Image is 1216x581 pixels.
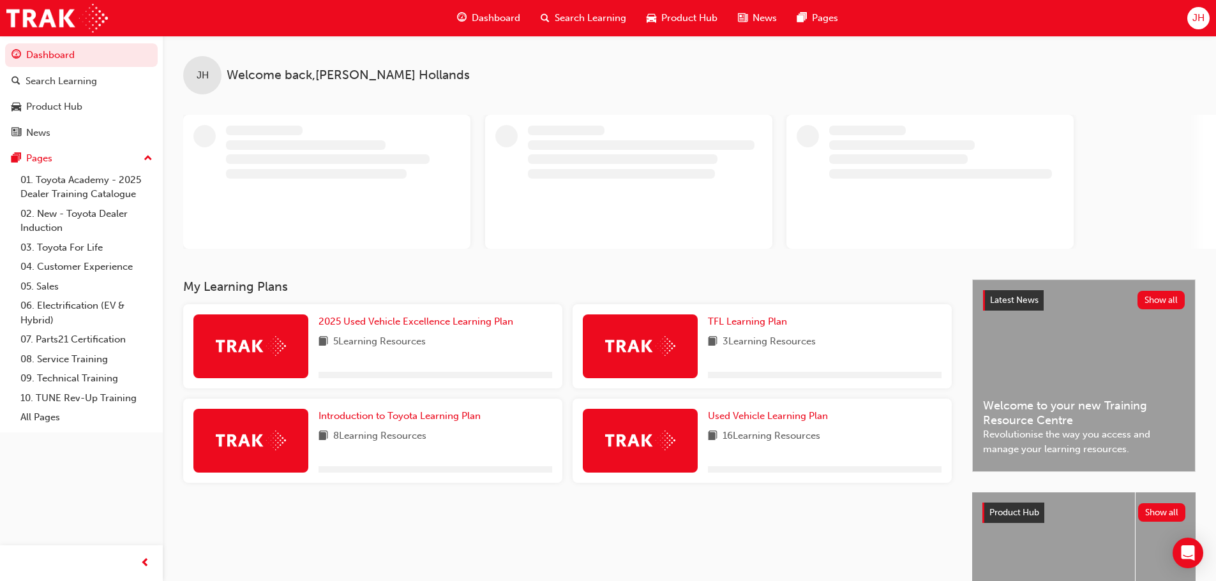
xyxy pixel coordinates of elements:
[787,5,848,31] a: pages-iconPages
[319,314,518,329] a: 2025 Used Vehicle Excellence Learning Plan
[5,147,158,170] button: Pages
[708,314,792,329] a: TFL Learning Plan
[1138,503,1186,522] button: Show all
[11,76,20,87] span: search-icon
[1187,7,1210,29] button: JH
[708,334,717,350] span: book-icon
[15,170,158,204] a: 01. Toyota Academy - 2025 Dealer Training Catalogue
[140,555,150,571] span: prev-icon
[989,507,1039,518] span: Product Hub
[6,4,108,33] img: Trak
[555,11,626,26] span: Search Learning
[11,101,21,113] span: car-icon
[723,334,816,350] span: 3 Learning Resources
[15,238,158,258] a: 03. Toyota For Life
[11,50,21,61] span: guage-icon
[5,43,158,67] a: Dashboard
[319,334,328,350] span: book-icon
[708,429,717,445] span: book-icon
[708,316,787,327] span: TFL Learning Plan
[183,279,952,294] h3: My Learning Plans
[15,369,158,388] a: 09. Technical Training
[11,153,21,165] span: pages-icon
[15,349,158,369] a: 08. Service Training
[216,430,286,450] img: Trak
[530,5,636,31] a: search-iconSearch Learning
[5,41,158,147] button: DashboardSearch LearningProduct HubNews
[447,5,530,31] a: guage-iconDashboard
[972,279,1196,472] a: Latest NewsShow allWelcome to your new Training Resource CentreRevolutionise the way you access a...
[708,409,833,423] a: Used Vehicle Learning Plan
[319,316,513,327] span: 2025 Used Vehicle Excellence Learning Plan
[15,388,158,408] a: 10. TUNE Rev-Up Training
[144,151,153,167] span: up-icon
[605,430,675,450] img: Trak
[812,11,838,26] span: Pages
[1173,538,1203,568] div: Open Intercom Messenger
[26,151,52,166] div: Pages
[1137,291,1185,309] button: Show all
[708,410,828,422] span: Used Vehicle Learning Plan
[5,70,158,93] a: Search Learning
[319,410,481,422] span: Introduction to Toyota Learning Plan
[26,126,50,140] div: News
[723,429,820,445] span: 16 Learning Resources
[647,10,656,26] span: car-icon
[1192,11,1205,26] span: JH
[216,336,286,356] img: Trak
[15,204,158,238] a: 02. New - Toyota Dealer Induction
[319,409,486,423] a: Introduction to Toyota Learning Plan
[728,5,787,31] a: news-iconNews
[541,10,550,26] span: search-icon
[983,399,1185,427] span: Welcome to your new Training Resource Centre
[983,427,1185,456] span: Revolutionise the way you access and manage your learning resources.
[227,68,470,83] span: Welcome back , [PERSON_NAME] Hollands
[457,10,467,26] span: guage-icon
[990,295,1039,305] span: Latest News
[636,5,728,31] a: car-iconProduct Hub
[15,408,158,427] a: All Pages
[797,10,807,26] span: pages-icon
[982,503,1185,523] a: Product HubShow all
[26,99,82,114] div: Product Hub
[661,11,717,26] span: Product Hub
[472,11,520,26] span: Dashboard
[26,74,97,89] div: Search Learning
[15,296,158,330] a: 06. Electrification (EV & Hybrid)
[605,336,675,356] img: Trak
[983,290,1185,311] a: Latest NewsShow all
[11,128,21,139] span: news-icon
[738,10,747,26] span: news-icon
[197,68,209,83] span: JH
[5,121,158,145] a: News
[15,277,158,297] a: 05. Sales
[15,257,158,277] a: 04. Customer Experience
[333,429,426,445] span: 8 Learning Resources
[5,95,158,119] a: Product Hub
[15,330,158,349] a: 07. Parts21 Certification
[753,11,777,26] span: News
[319,429,328,445] span: book-icon
[333,334,426,350] span: 5 Learning Resources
